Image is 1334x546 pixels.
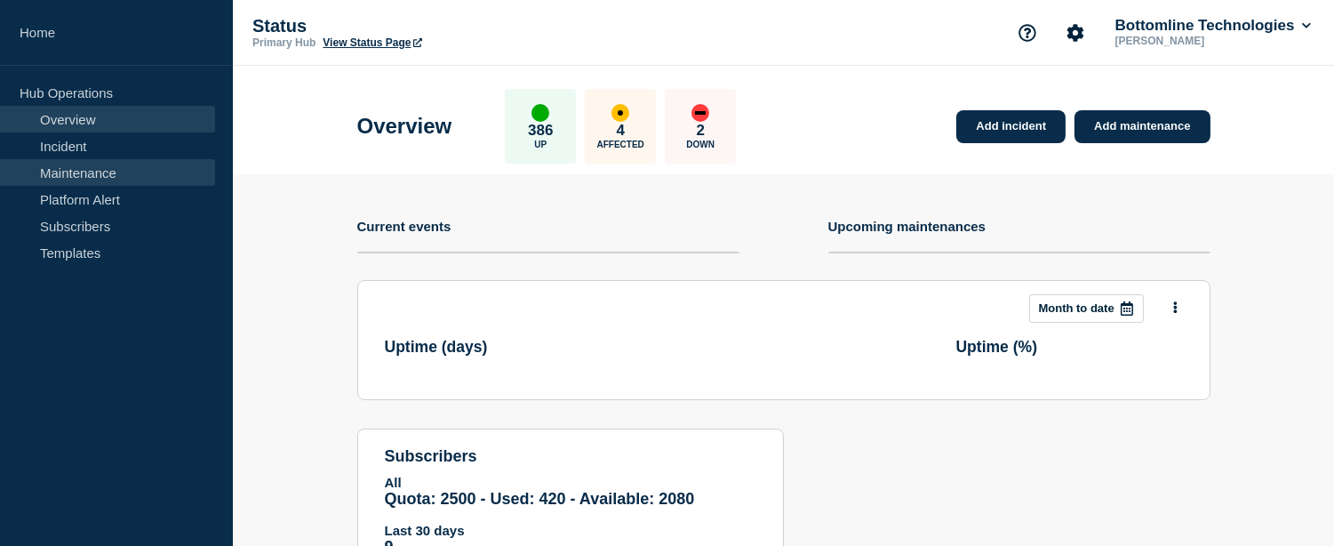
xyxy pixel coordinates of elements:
[686,140,715,149] p: Down
[534,140,547,149] p: Up
[385,338,488,357] h3: Uptime ( days )
[611,104,629,122] div: affected
[1112,17,1314,35] button: Bottomline Technologies
[1039,301,1114,315] p: Month to date
[1074,110,1210,143] a: Add maintenance
[385,490,695,508] span: Quota: 2500 - Used: 420 - Available: 2080
[1112,35,1297,47] p: [PERSON_NAME]
[385,523,756,538] p: Last 30 days
[1009,14,1046,52] button: Support
[357,219,451,234] h4: Current events
[531,104,549,122] div: up
[385,475,756,490] p: All
[1029,294,1144,323] button: Month to date
[323,36,421,49] a: View Status Page
[385,447,756,466] h4: subscribers
[252,16,608,36] p: Status
[357,114,452,139] h1: Overview
[956,338,1038,357] h3: Uptime ( % )
[828,219,987,234] h4: Upcoming maintenances
[252,36,316,49] p: Primary Hub
[528,122,553,140] p: 386
[697,122,705,140] p: 2
[956,110,1066,143] a: Add incident
[617,122,625,140] p: 4
[1057,14,1094,52] button: Account settings
[691,104,709,122] div: down
[597,140,644,149] p: Affected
